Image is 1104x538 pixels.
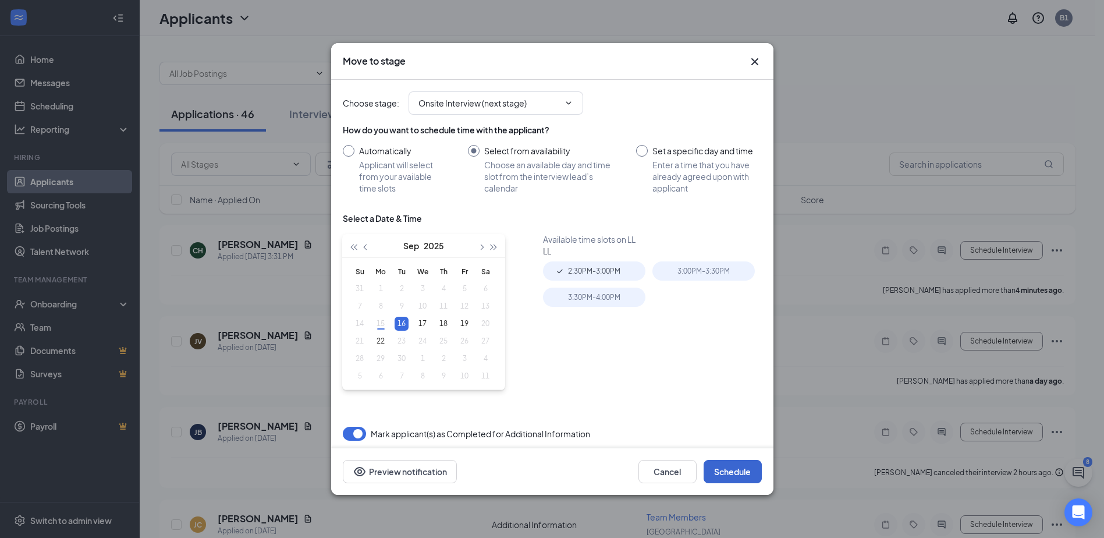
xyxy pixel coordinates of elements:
div: How do you want to schedule time with the applicant? [343,124,762,136]
svg: Eye [353,465,367,479]
div: 18 [436,317,450,331]
td: 2025-09-16 [391,315,412,332]
td: 2025-09-17 [412,315,433,332]
th: Mo [370,263,391,280]
span: Mark applicant(s) as Completed for Additional Information [371,427,590,441]
div: LL [543,245,762,257]
th: Th [433,263,454,280]
div: Select a Date & Time [343,213,422,224]
button: Close [748,55,762,69]
div: 16 [395,317,409,331]
td: 2025-09-19 [454,315,475,332]
div: 3:00PM - 3:30PM [652,261,755,281]
td: 2025-09-18 [433,315,454,332]
button: Sep [403,234,419,257]
svg: Checkmark [555,267,565,276]
th: Su [349,263,370,280]
div: Available time slots on LL [543,233,762,245]
th: Sa [475,263,496,280]
span: Choose stage : [343,97,399,109]
svg: Cross [748,55,762,69]
div: 2:30PM - 3:00PM [543,261,645,281]
svg: ChevronDown [564,98,573,108]
h3: Move to stage [343,55,406,68]
th: Fr [454,263,475,280]
button: Schedule [704,460,762,483]
td: 2025-09-22 [370,332,391,350]
div: 22 [374,334,388,348]
div: 17 [416,317,429,331]
th: Tu [391,263,412,280]
button: 2025 [424,234,444,257]
th: We [412,263,433,280]
div: 19 [457,317,471,331]
div: 3:30PM - 4:00PM [543,288,645,307]
button: Cancel [638,460,697,483]
div: Open Intercom Messenger [1064,498,1092,526]
button: Preview notificationEye [343,460,457,483]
